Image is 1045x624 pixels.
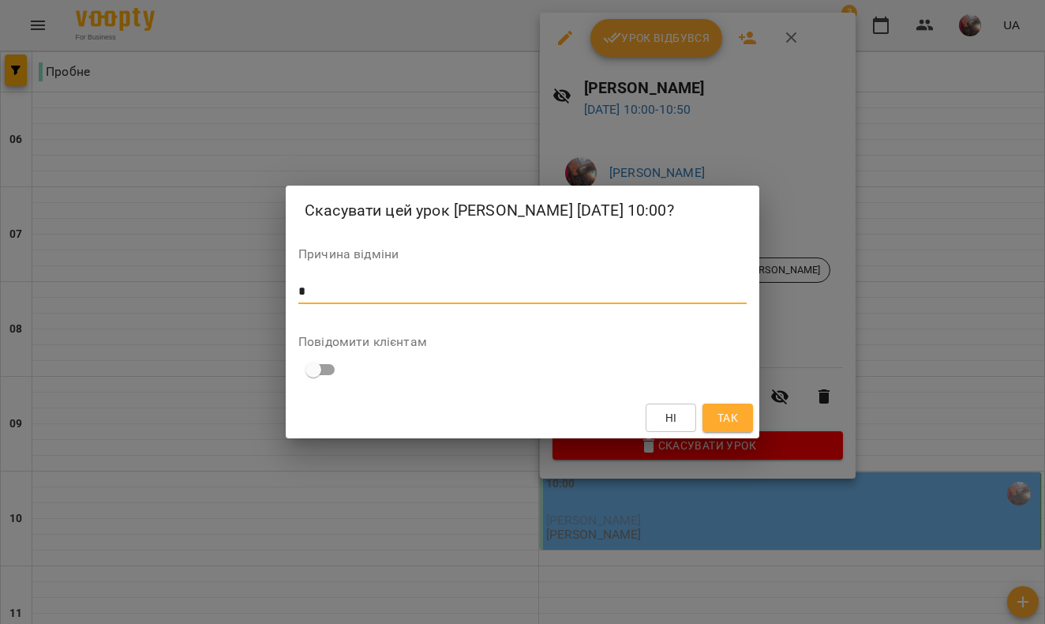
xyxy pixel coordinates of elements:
span: Так [717,408,738,427]
label: Повідомити клієнтам [298,336,747,348]
button: Ні [646,404,696,432]
h2: Скасувати цей урок [PERSON_NAME] [DATE] 10:00? [305,198,740,223]
label: Причина відміни [298,248,747,261]
button: Так [702,404,753,432]
span: Ні [665,408,677,427]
